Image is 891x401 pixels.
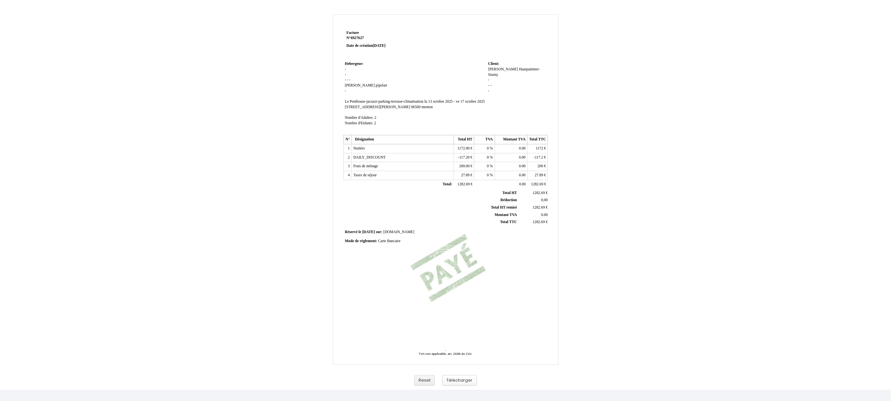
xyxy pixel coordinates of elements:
[345,105,411,109] span: [STREET_ADDRESS][PERSON_NAME]
[376,230,382,234] span: sur:
[461,173,470,177] span: 27.89
[345,239,377,243] span: Mode de règlement:
[345,116,374,120] span: Nombre d'Adultes:
[345,62,364,66] span: Hebergeur:
[528,162,548,171] td: €
[519,173,526,177] span: 0.00
[502,191,517,195] span: Total HT
[495,213,517,217] span: Montant TVA
[518,219,549,226] td: €
[454,135,474,144] th: Total HT
[490,83,492,87] span: -
[374,121,376,125] span: 2
[528,153,548,162] td: €
[474,171,495,180] td: %
[488,83,490,87] span: -
[347,78,348,82] span: -
[538,164,543,168] span: 200
[374,116,376,120] span: 2
[362,230,375,234] span: [DATE]
[414,375,435,386] button: Reset
[528,144,548,153] td: €
[351,135,454,144] th: Désignation
[454,180,474,189] td: €
[443,182,452,186] span: Total:
[345,121,373,125] span: Nombre d'Enfants:
[519,164,526,168] span: 0.00
[474,144,495,153] td: %
[488,67,518,71] span: [PERSON_NAME]
[488,67,540,77] span: Haarpaintner-Sturny
[488,78,490,82] span: -
[347,31,359,35] span: Facture
[351,36,364,40] span: 6927627
[419,352,472,355] span: TVA non applicable, art. 293B du CGI.
[533,191,545,195] span: 1282.69
[347,44,386,48] strong: Date de création
[445,348,446,352] span: -
[491,205,517,210] span: Total HT remisé
[411,105,421,109] span: 06500
[474,162,495,171] td: %
[518,190,549,197] td: €
[421,105,433,109] span: menton
[345,73,346,77] span: -
[541,198,548,202] span: 0,00
[345,89,346,93] span: -
[343,135,351,144] th: N°
[528,135,548,144] th: Total TTC
[541,213,548,217] span: 0.00
[347,36,424,41] strong: N°
[353,164,378,168] span: Frais de ménage
[487,146,489,150] span: 0
[528,171,548,180] td: €
[487,173,489,177] span: 0
[519,146,526,150] span: 0.00
[519,155,526,159] span: 0.00
[488,89,490,93] span: -
[345,78,346,82] span: -
[519,182,526,186] span: 0.00
[343,144,351,153] td: 1
[454,171,474,180] td: €
[458,155,470,159] span: -117.20
[533,220,545,224] span: 1282.69
[458,146,470,150] span: 1172.00
[454,162,474,171] td: €
[383,230,414,234] span: [DOMAIN_NAME]
[345,83,375,87] span: [PERSON_NAME]
[378,239,401,243] span: Carte Bancaire
[536,146,543,150] span: 1172
[345,230,361,234] span: Réservé le
[528,180,548,189] td: €
[424,99,485,104] span: lu 13 octobre 2025 - ve 17 octobre 2025
[353,155,386,159] span: DAILY_DISCOUNT
[376,83,387,87] span: pipelart
[531,182,543,186] span: 1282.69
[373,44,385,48] span: [DATE]
[535,173,543,177] span: 27.89
[349,78,351,82] span: -
[343,153,351,162] td: 2
[488,62,499,66] span: Client:
[459,164,470,168] span: 200.00
[353,173,377,177] span: Taxes de séjour
[474,153,495,162] td: %
[353,146,365,150] span: Nuitées
[474,135,495,144] th: TVA
[454,144,474,153] td: €
[454,153,474,162] td: €
[442,375,477,386] button: Télécharger
[343,171,351,180] td: 4
[534,155,543,159] span: -117.2
[345,67,346,71] span: -
[495,135,527,144] th: Montant TVA
[518,204,549,211] td: €
[458,182,470,186] span: 1282.69
[487,155,489,159] span: 0
[487,164,489,168] span: 0
[343,162,351,171] td: 3
[345,99,424,104] span: Le Penthouse-jacuzzi-parking-terrasse-climatisation
[500,198,517,202] span: Réduction
[533,205,545,210] span: 1282.69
